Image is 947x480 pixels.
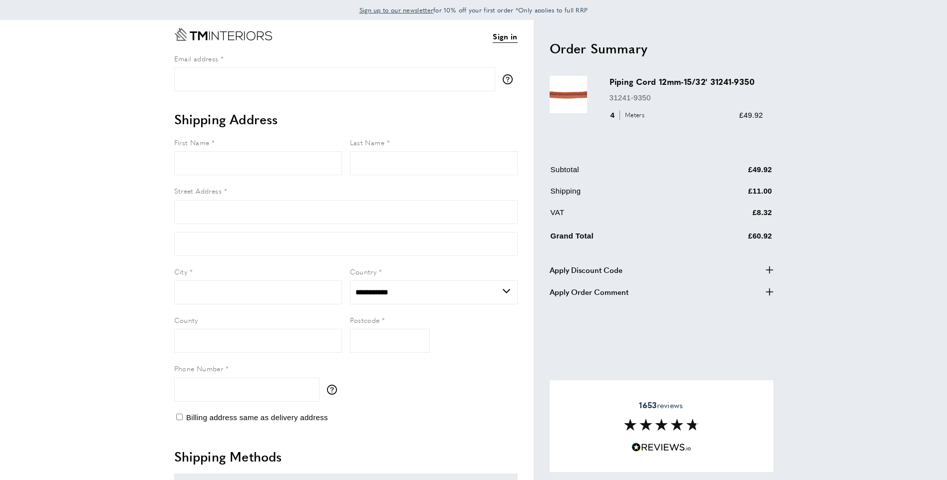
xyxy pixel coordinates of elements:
[327,385,342,395] button: More information
[631,443,691,452] img: Reviews.io 5 stars
[359,5,434,15] a: Sign up to our newsletter
[174,53,219,63] span: Email address
[350,315,380,325] span: Postcode
[693,207,772,226] td: £8.32
[624,419,699,431] img: Reviews section
[550,286,629,298] span: Apply Order Comment
[174,186,222,196] span: Street Address
[551,207,693,226] td: VAT
[620,110,647,120] span: Meters
[174,315,198,325] span: County
[693,228,772,249] td: £60.92
[174,28,272,41] a: Go to Home page
[551,164,693,183] td: Subtotal
[359,5,588,14] span: for 10% off your first order *Only applies to full RRP
[550,39,773,57] h2: Order Summary
[176,414,183,420] input: Billing address same as delivery address
[639,399,656,411] strong: 1653
[639,400,683,410] span: reviews
[174,137,210,147] span: First Name
[551,185,693,205] td: Shipping
[610,109,648,121] div: 4
[174,266,188,276] span: City
[493,30,517,43] a: Sign in
[550,264,623,276] span: Apply Discount Code
[550,76,587,113] img: Piping Cord 12mm-15/32' 31241-9350
[610,92,763,104] p: 31241-9350
[350,137,385,147] span: Last Name
[693,164,772,183] td: £49.92
[693,185,772,205] td: £11.00
[739,111,763,119] span: £49.92
[174,448,518,466] h2: Shipping Methods
[503,74,518,84] button: More information
[186,413,328,422] span: Billing address same as delivery address
[359,5,434,14] span: Sign up to our newsletter
[350,266,377,276] span: Country
[610,76,763,87] h3: Piping Cord 12mm-15/32' 31241-9350
[551,228,693,249] td: Grand Total
[174,363,224,373] span: Phone Number
[174,110,518,128] h2: Shipping Address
